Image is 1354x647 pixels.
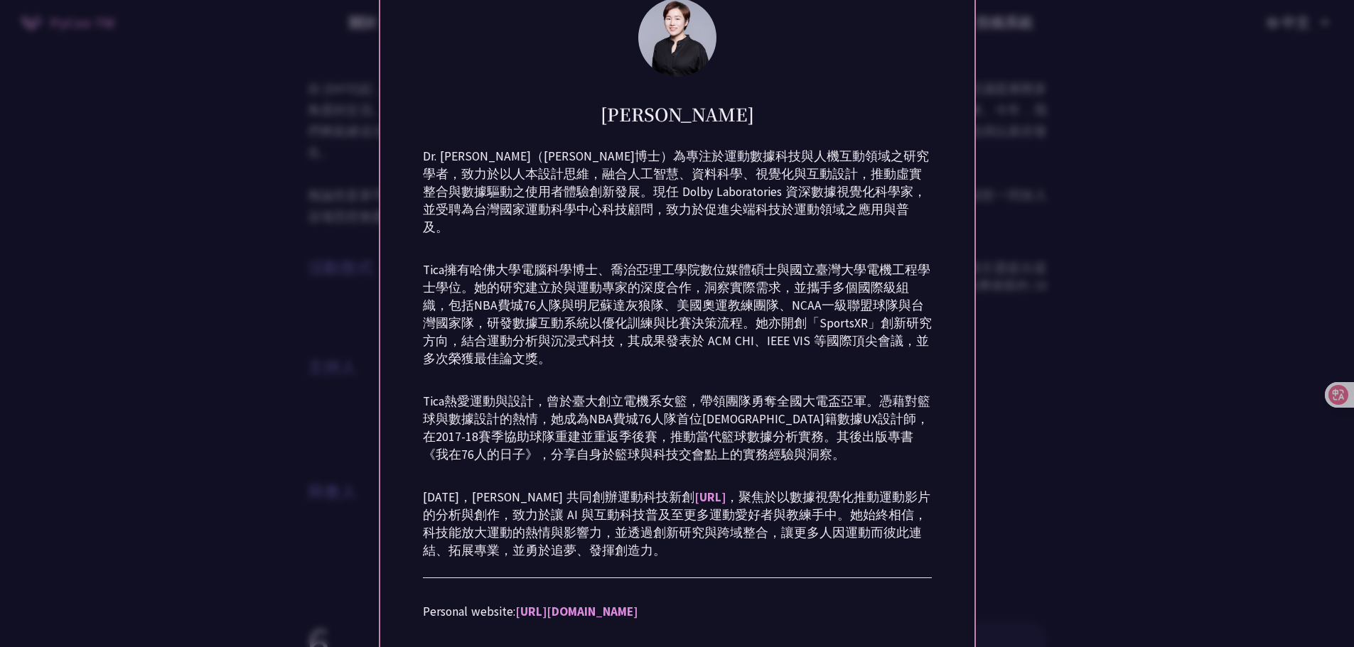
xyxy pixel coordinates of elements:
p: Personal website: [423,603,932,621]
h1: [PERSON_NAME] [601,102,754,126]
p: Dr. [PERSON_NAME]（[PERSON_NAME]博士）為專注於運動數據科技與人機互動領域之研究學者，致力於以人本設計思維，融合人工智慧、資料科學、視覺化與互動設計，推動虛實整合與數... [423,148,932,236]
a: [URL][DOMAIN_NAME] [515,604,638,619]
p: Tica熱愛運動與設計，曾於臺大創立電機系女籃，帶領團隊勇奪全國大電盃亞軍。憑藉對籃球與數據設計的熱情，她成為NBA費城76人隊首位[DEMOGRAPHIC_DATA]籍數據UX設計師，在201... [423,393,932,464]
p: Tica擁有哈佛大學電腦科學博士、喬治亞理工學院數位媒體碩士與國立臺灣大學電機工程學士學位。她的研究建立於與運動專家的深度合作，洞察實際需求，並攜手多個國際級組織，包括NBA費城76人隊與明尼蘇... [423,261,932,368]
a: [URL] [694,489,726,505]
p: [DATE]，[PERSON_NAME] 共同創辦運動科技新創 ，聚焦於以數據視覺化推動運動影片的分析與創作，致力於讓 AI 與互動科技普及至更多運動愛好者與教練手中。她始終相信，科技能放大運動... [423,489,932,560]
